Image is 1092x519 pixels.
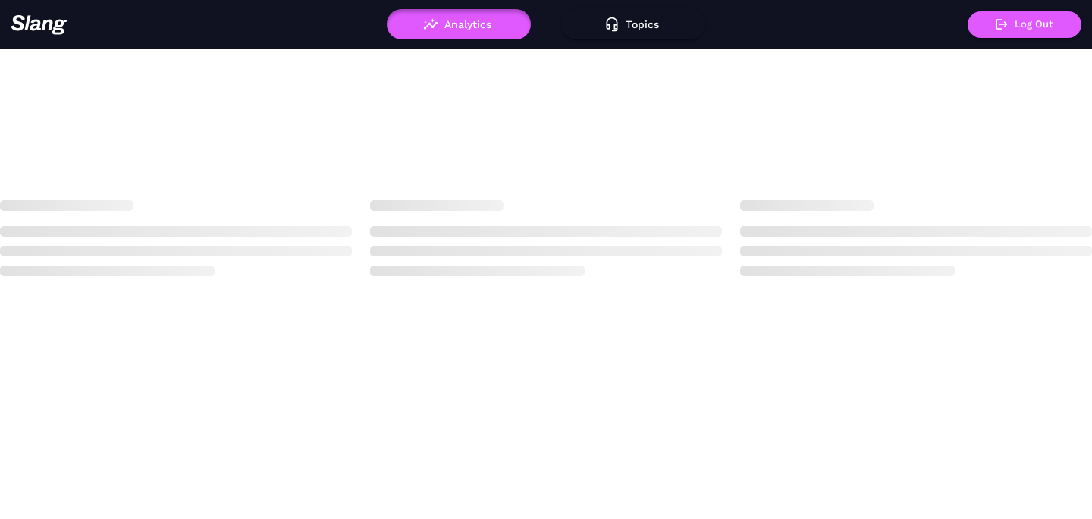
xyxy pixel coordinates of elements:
[387,18,531,29] a: Analytics
[968,11,1081,38] button: Log Out
[561,9,705,39] button: Topics
[11,14,67,35] img: 623511267c55cb56e2f2a487_logo2.png
[387,9,531,39] button: Analytics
